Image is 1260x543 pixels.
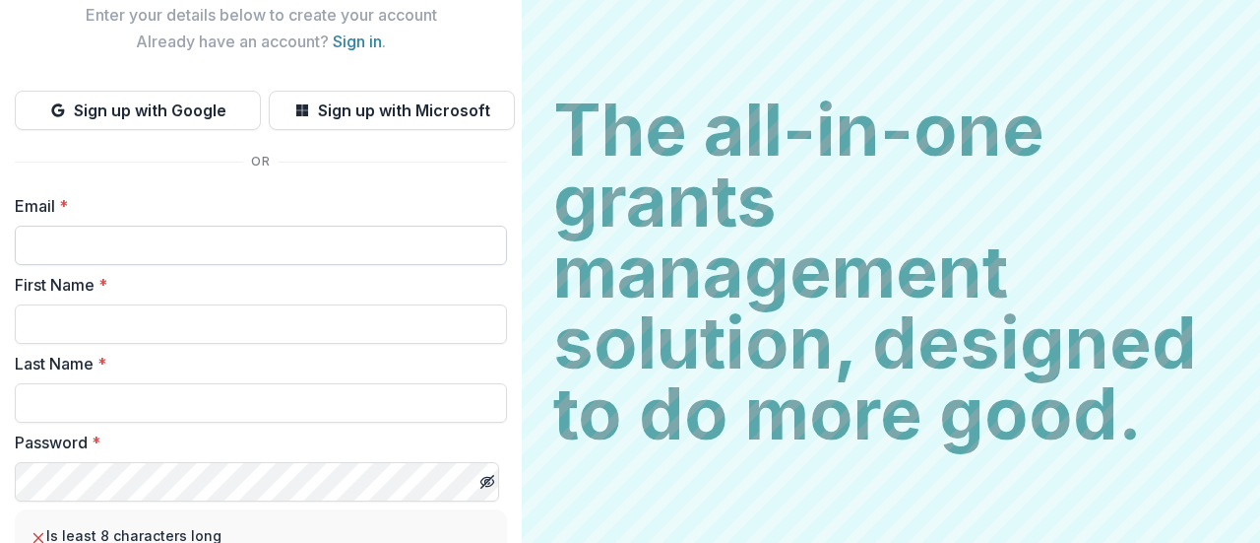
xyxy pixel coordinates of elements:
[269,91,515,130] button: Sign up with Microsoft
[15,33,507,51] h2: Already have an account? .
[15,273,495,297] label: First Name
[15,6,507,25] h2: Enter your details below to create your account
[15,352,495,375] label: Last Name
[472,466,503,498] button: Toggle password visibility
[15,431,495,454] label: Password
[15,91,261,130] button: Sign up with Google
[333,32,382,51] a: Sign in
[15,194,495,218] label: Email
